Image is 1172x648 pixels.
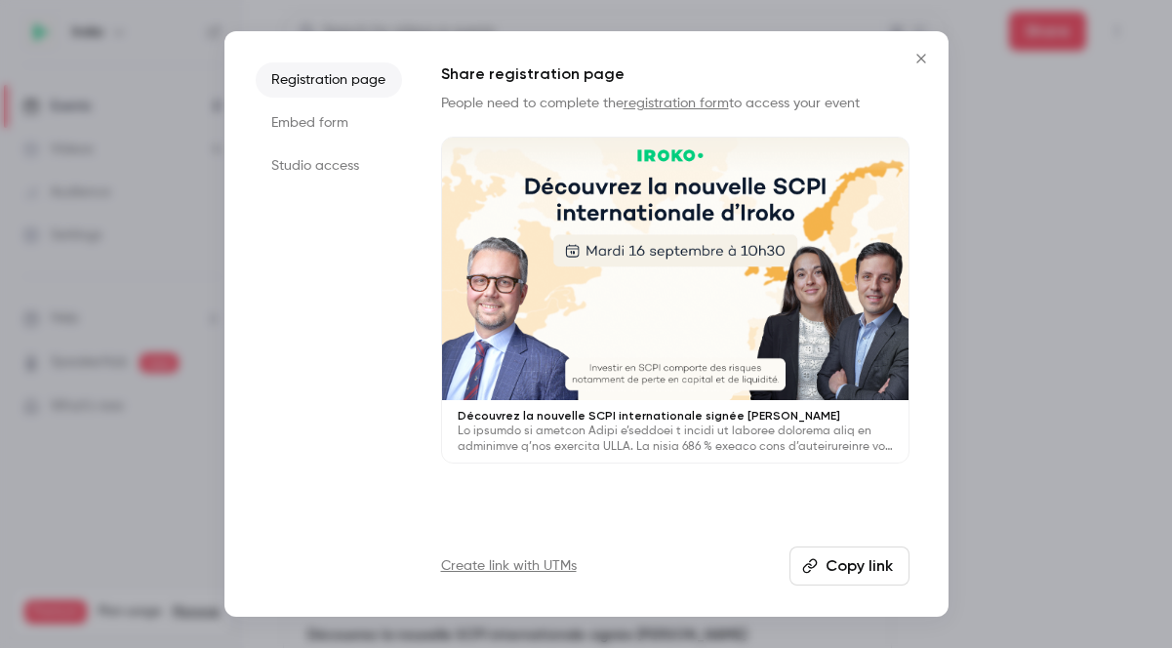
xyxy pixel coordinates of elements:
[256,148,402,183] li: Studio access
[458,424,893,455] p: Lo ipsumdo si ametcon Adipi e’seddoei t incidi ut laboree dolorema aliq en adminimve q’nos exerci...
[624,97,729,110] a: registration form
[256,105,402,141] li: Embed form
[256,62,402,98] li: Registration page
[902,39,941,78] button: Close
[789,547,909,586] button: Copy link
[458,408,893,424] p: Découvrez la nouvelle SCPI internationale signée [PERSON_NAME]
[441,62,909,86] h1: Share registration page
[441,556,577,576] a: Create link with UTMs
[441,137,909,464] a: Découvrez la nouvelle SCPI internationale signée [PERSON_NAME]Lo ipsumdo si ametcon Adipi e’seddo...
[441,94,909,113] p: People need to complete the to access your event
